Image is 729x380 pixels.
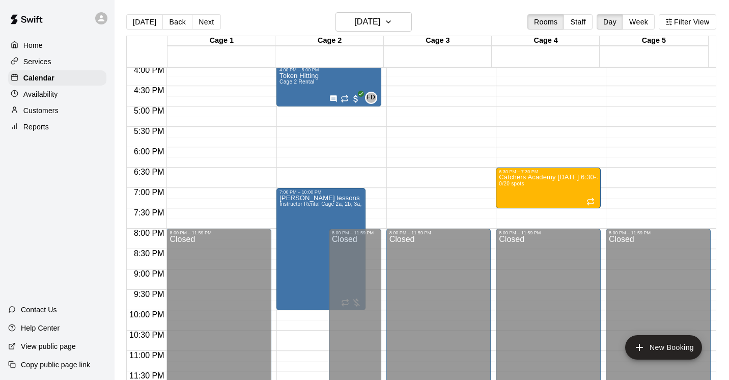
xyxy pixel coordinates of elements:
span: 10:30 PM [127,331,166,339]
span: All customers have paid [351,94,361,104]
p: Copy public page link [21,360,90,370]
p: Customers [23,105,59,116]
a: Availability [8,87,106,102]
div: 8:00 PM – 11:59 PM [609,230,708,235]
button: Next [192,14,220,30]
div: 4:00 PM – 5:00 PM: Token Hitting [276,66,381,106]
p: Availability [23,89,58,99]
div: Cage 3 [384,36,492,46]
p: Home [23,40,43,50]
button: Week [623,14,655,30]
span: Recurring event [341,95,349,103]
span: 9:00 PM [131,269,167,278]
span: 4:30 PM [131,86,167,95]
p: Contact Us [21,305,57,315]
a: Customers [8,103,106,118]
a: Home [8,38,106,53]
a: Services [8,54,106,69]
button: Back [162,14,192,30]
button: Day [597,14,623,30]
span: Recurring event [586,198,595,206]
div: Front Desk [365,92,377,104]
button: [DATE] [126,14,163,30]
div: 7:00 PM – 10:00 PM [279,189,362,195]
div: 8:00 PM – 11:59 PM [332,230,378,235]
span: 10:00 PM [127,310,166,319]
button: Filter View [659,14,716,30]
button: Staff [564,14,593,30]
p: Reports [23,122,49,132]
div: 6:30 PM – 7:30 PM [499,169,598,174]
svg: Has notes [329,95,338,103]
div: 6:30 PM – 7:30 PM: Catchers Academy THURSDAY 6:30-7:30P [496,168,601,208]
div: 8:00 PM – 11:59 PM [170,230,268,235]
div: 7:00 PM – 10:00 PM: Joe Jimenez lessons [276,188,366,310]
span: 11:00 PM [127,351,166,360]
h6: [DATE] [354,15,380,29]
span: 5:00 PM [131,106,167,115]
span: 11:30 PM [127,371,166,380]
span: 8:00 PM [131,229,167,237]
span: 8:30 PM [131,249,167,258]
div: Cage 1 [167,36,275,46]
p: View public page [21,341,76,351]
div: 8:00 PM – 11:59 PM [499,230,598,235]
div: Cage 2 [275,36,383,46]
span: 5:30 PM [131,127,167,135]
div: 8:00 PM – 11:59 PM [389,230,488,235]
p: Calendar [23,73,54,83]
span: 0/20 spots filled [499,181,524,186]
span: FD [367,93,375,103]
div: Cage 5 [600,36,708,46]
span: 9:30 PM [131,290,167,298]
span: 7:30 PM [131,208,167,217]
a: Reports [8,119,106,134]
button: [DATE] [335,12,412,32]
span: Instructor Rental Cage 2a, 2b, 3a, 3b [279,201,369,207]
p: Help Center [21,323,60,333]
span: 4:00 PM [131,66,167,74]
div: 4:00 PM – 5:00 PM [279,67,378,72]
span: 6:30 PM [131,168,167,176]
span: 6:00 PM [131,147,167,156]
p: Services [23,57,51,67]
span: 7:00 PM [131,188,167,197]
button: add [625,335,702,360]
span: Front Desk [369,92,377,104]
button: Rooms [527,14,564,30]
div: Cage 4 [492,36,600,46]
a: Calendar [8,70,106,86]
span: Cage 2 Rental [279,79,314,85]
